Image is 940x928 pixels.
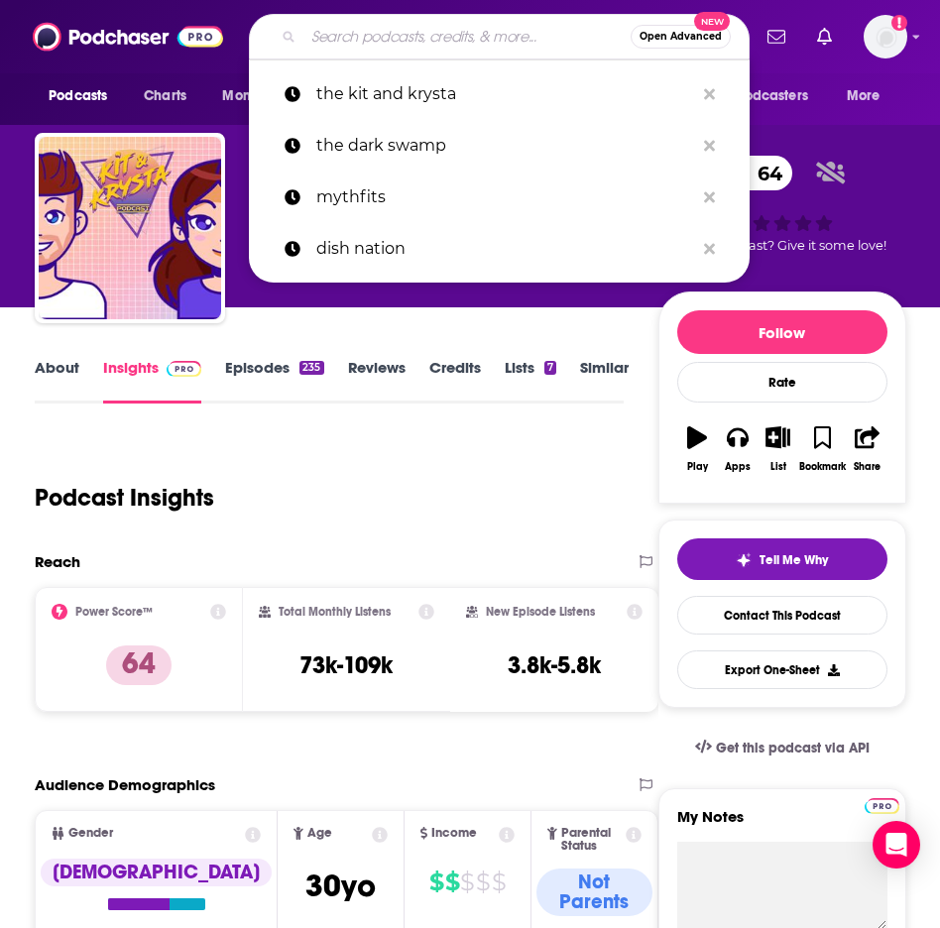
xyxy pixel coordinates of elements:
[348,358,406,404] a: Reviews
[492,867,506,898] span: $
[677,650,887,689] button: Export One-Sheet
[460,867,474,898] span: $
[33,18,223,56] img: Podchaser - Follow, Share and Rate Podcasts
[508,650,601,680] h3: 3.8k-5.8k
[677,596,887,635] a: Contact This Podcast
[75,605,153,619] h2: Power Score™
[249,68,750,120] a: the kit and krysta
[736,552,752,568] img: tell me why sparkle
[677,413,718,485] button: Play
[279,605,391,619] h2: Total Monthly Listens
[809,20,840,54] a: Show notifications dropdown
[103,358,201,404] a: InsightsPodchaser Pro
[798,413,847,485] button: Bookmark
[41,859,272,886] div: [DEMOGRAPHIC_DATA]
[222,82,293,110] span: Monitoring
[716,740,870,756] span: Get this podcast via API
[865,795,899,814] a: Pro website
[544,361,556,375] div: 7
[580,358,629,404] a: Similar
[891,15,907,31] svg: Add a profile image
[316,68,694,120] p: the kit and krysta
[307,827,332,840] span: Age
[249,14,750,59] div: Search podcasts, credits, & more...
[208,77,318,115] button: open menu
[717,413,758,485] button: Apps
[873,821,920,869] div: Open Intercom Messenger
[718,156,792,190] a: 64
[679,724,885,772] a: Get this podcast via API
[431,827,477,840] span: Income
[249,172,750,223] a: mythfits
[144,82,186,110] span: Charts
[738,156,792,190] span: 64
[249,120,750,172] a: the dark swamp
[445,867,459,898] span: $
[799,461,846,473] div: Bookmark
[864,15,907,58] button: Show profile menu
[640,32,722,42] span: Open Advanced
[760,20,793,54] a: Show notifications dropdown
[865,798,899,814] img: Podchaser Pro
[687,461,708,473] div: Play
[713,82,808,110] span: For Podcasters
[486,605,595,619] h2: New Episode Listens
[68,827,113,840] span: Gender
[677,807,887,842] label: My Notes
[225,358,323,404] a: Episodes235
[35,358,79,404] a: About
[833,77,905,115] button: open menu
[429,358,481,404] a: Credits
[725,461,751,473] div: Apps
[677,362,887,403] div: Rate
[694,12,730,31] span: New
[131,77,198,115] a: Charts
[658,143,906,266] div: 64Good podcast? Give it some love!
[303,21,631,53] input: Search podcasts, credits, & more...
[864,15,907,58] span: Logged in as rowan.sullivan
[316,120,694,172] p: the dark swamp
[35,775,215,794] h2: Audience Demographics
[299,650,393,680] h3: 73k-109k
[854,461,881,473] div: Share
[49,82,107,110] span: Podcasts
[316,223,694,275] p: dish nation
[35,483,214,513] h1: Podcast Insights
[249,223,750,275] a: dish nation
[678,238,886,253] span: Good podcast? Give it some love!
[316,172,694,223] p: mythfits
[305,867,376,905] span: 30 yo
[700,77,837,115] button: open menu
[758,413,798,485] button: List
[677,310,887,354] button: Follow
[476,867,490,898] span: $
[847,413,887,485] button: Share
[505,358,556,404] a: Lists7
[35,552,80,571] h2: Reach
[429,867,443,898] span: $
[561,827,623,853] span: Parental Status
[299,361,323,375] div: 235
[770,461,786,473] div: List
[677,538,887,580] button: tell me why sparkleTell Me Why
[847,82,881,110] span: More
[536,869,652,916] div: Not Parents
[167,361,201,377] img: Podchaser Pro
[106,645,172,685] p: 64
[760,552,828,568] span: Tell Me Why
[35,77,133,115] button: open menu
[864,15,907,58] img: User Profile
[39,137,221,319] img: The Kit & Krysta Podcast
[631,25,731,49] button: Open AdvancedNew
